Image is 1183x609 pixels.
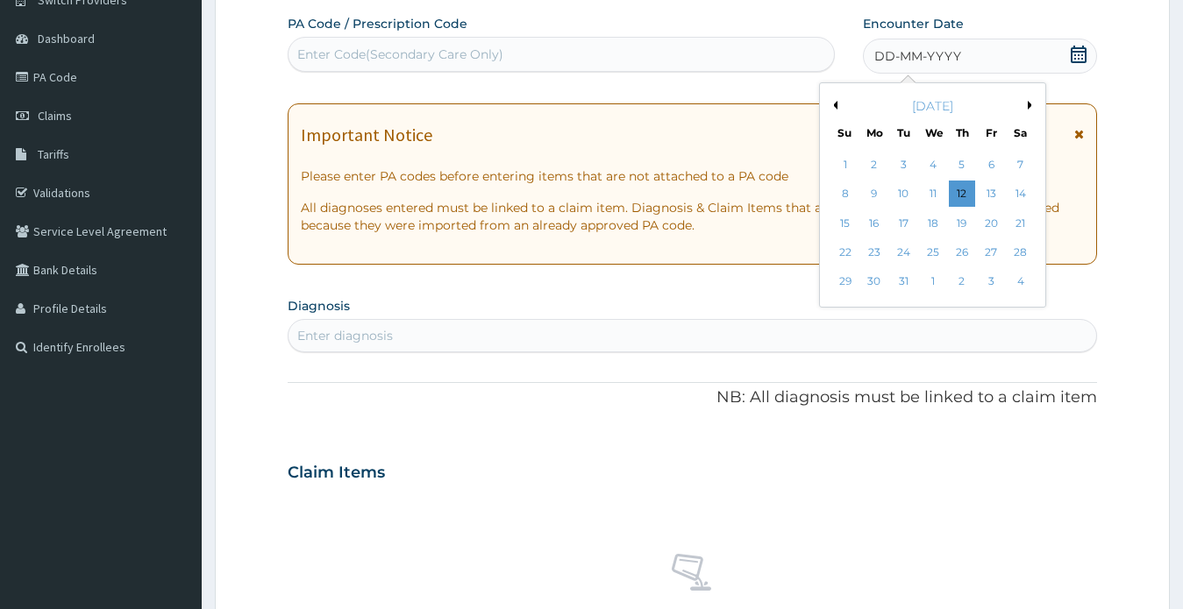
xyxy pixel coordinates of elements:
span: Claims [38,108,72,124]
button: Next Month [1028,101,1037,110]
div: Choose Wednesday, December 11th, 2024 [919,181,945,208]
div: Choose Saturday, December 7th, 2024 [1007,152,1033,178]
div: Th [954,125,969,140]
div: Sa [1013,125,1028,140]
div: Choose Sunday, December 15th, 2024 [832,210,859,237]
div: Choose Monday, December 9th, 2024 [861,181,887,208]
div: Choose Tuesday, December 10th, 2024 [890,181,916,208]
div: Choose Saturday, December 14th, 2024 [1007,181,1033,208]
div: Choose Monday, December 23rd, 2024 [861,239,887,266]
div: Choose Sunday, December 1st, 2024 [832,152,859,178]
div: Choose Thursday, December 26th, 2024 [949,239,975,266]
div: Choose Sunday, December 29th, 2024 [832,269,859,295]
label: Diagnosis [288,297,350,315]
label: Encounter Date [863,15,964,32]
div: Choose Saturday, December 28th, 2024 [1007,239,1033,266]
p: All diagnoses entered must be linked to a claim item. Diagnosis & Claim Items that are visible bu... [301,199,1085,234]
div: Choose Wednesday, December 4th, 2024 [919,152,945,178]
div: Choose Thursday, December 12th, 2024 [949,181,975,208]
div: Choose Sunday, December 8th, 2024 [832,181,859,208]
div: Choose Saturday, December 21st, 2024 [1007,210,1033,237]
div: Choose Tuesday, December 31st, 2024 [890,269,916,295]
div: [DATE] [827,97,1038,115]
div: Tu [895,125,910,140]
div: Choose Thursday, December 5th, 2024 [949,152,975,178]
div: Choose Friday, December 27th, 2024 [978,239,1004,266]
div: Mo [866,125,881,140]
div: Choose Thursday, January 2nd, 2025 [949,269,975,295]
div: Su [837,125,852,140]
span: Tariffs [38,146,69,162]
h1: Important Notice [301,125,432,145]
button: Previous Month [829,101,837,110]
p: Please enter PA codes before entering items that are not attached to a PA code [301,167,1085,185]
div: Choose Tuesday, December 17th, 2024 [890,210,916,237]
div: Choose Tuesday, December 24th, 2024 [890,239,916,266]
div: Enter Code(Secondary Care Only) [297,46,503,63]
div: Choose Saturday, January 4th, 2025 [1007,269,1033,295]
p: NB: All diagnosis must be linked to a claim item [288,386,1098,409]
div: Choose Thursday, December 19th, 2024 [949,210,975,237]
div: Choose Monday, December 2nd, 2024 [861,152,887,178]
div: We [925,125,940,140]
span: DD-MM-YYYY [874,47,961,65]
label: PA Code / Prescription Code [288,15,467,32]
div: Choose Friday, December 13th, 2024 [978,181,1004,208]
span: Dashboard [38,31,95,46]
div: month 2024-12 [830,151,1035,297]
div: Choose Wednesday, December 25th, 2024 [919,239,945,266]
div: Choose Wednesday, January 1st, 2025 [919,269,945,295]
div: Choose Sunday, December 22nd, 2024 [832,239,859,266]
div: Enter diagnosis [297,327,393,344]
div: Choose Monday, December 30th, 2024 [861,269,887,295]
div: Choose Friday, December 20th, 2024 [978,210,1004,237]
div: Fr [984,125,999,140]
div: Choose Monday, December 16th, 2024 [861,210,887,237]
div: Choose Friday, January 3rd, 2025 [978,269,1004,295]
div: Choose Wednesday, December 18th, 2024 [919,210,945,237]
div: Choose Tuesday, December 3rd, 2024 [890,152,916,178]
div: Choose Friday, December 6th, 2024 [978,152,1004,178]
h3: Claim Items [288,464,385,483]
